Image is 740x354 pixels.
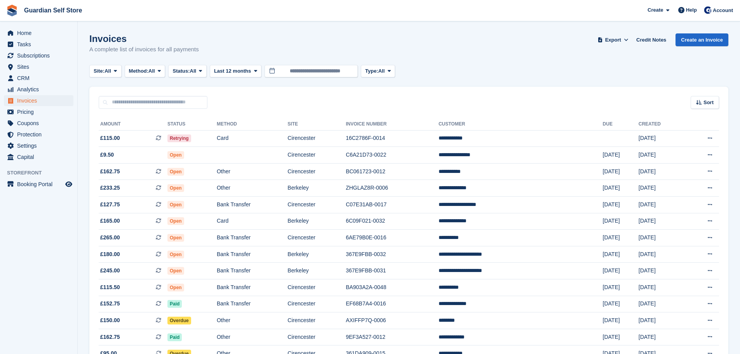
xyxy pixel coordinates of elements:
[639,263,685,279] td: [DATE]
[287,246,346,263] td: Berkeley
[167,168,184,176] span: Open
[346,118,439,131] th: Invoice Number
[639,197,685,213] td: [DATE]
[172,67,190,75] span: Status:
[217,213,287,230] td: Card
[167,317,191,324] span: Overdue
[346,130,439,147] td: 16C2786F-0014
[167,217,184,225] span: Open
[704,6,712,14] img: Tom Scott
[346,230,439,246] td: 6AE79B0E-0016
[361,65,395,78] button: Type: All
[100,217,120,225] span: £165.00
[639,246,685,263] td: [DATE]
[603,246,639,263] td: [DATE]
[639,180,685,197] td: [DATE]
[596,33,630,46] button: Export
[287,197,346,213] td: Cirencester
[4,39,73,50] a: menu
[99,118,167,131] th: Amount
[217,279,287,296] td: Bank Transfer
[100,250,120,258] span: £180.00
[639,329,685,345] td: [DATE]
[217,163,287,180] td: Other
[287,163,346,180] td: Cirencester
[21,4,85,17] a: Guardian Self Store
[639,163,685,180] td: [DATE]
[17,39,64,50] span: Tasks
[4,95,73,106] a: menu
[713,7,733,14] span: Account
[633,33,669,46] a: Credit Notes
[603,213,639,230] td: [DATE]
[4,118,73,129] a: menu
[167,184,184,192] span: Open
[190,67,197,75] span: All
[6,5,18,16] img: stora-icon-8386f47178a22dfd0bd8f6a31ec36ba5ce8667c1dd55bd0f319d3a0aa187defe.svg
[346,213,439,230] td: 6C09F021-0032
[217,130,287,147] td: Card
[17,140,64,151] span: Settings
[639,279,685,296] td: [DATE]
[287,312,346,329] td: Cirencester
[378,67,385,75] span: All
[148,67,155,75] span: All
[603,118,639,131] th: Due
[89,45,199,54] p: A complete list of invoices for all payments
[346,197,439,213] td: C07E31AB-0017
[365,67,378,75] span: Type:
[639,130,685,147] td: [DATE]
[287,118,346,131] th: Site
[639,147,685,164] td: [DATE]
[603,163,639,180] td: [DATE]
[17,73,64,84] span: CRM
[100,184,120,192] span: £233.25
[217,246,287,263] td: Bank Transfer
[129,67,149,75] span: Method:
[346,246,439,263] td: 367E9FBB-0032
[17,28,64,38] span: Home
[100,234,120,242] span: £265.00
[217,180,287,197] td: Other
[214,67,251,75] span: Last 12 months
[167,201,184,209] span: Open
[100,134,120,142] span: £115.00
[89,65,122,78] button: Site: All
[603,230,639,246] td: [DATE]
[346,329,439,345] td: 9EF3A527-0012
[603,296,639,312] td: [DATE]
[167,151,184,159] span: Open
[287,130,346,147] td: Cirencester
[100,151,114,159] span: £9.50
[167,251,184,258] span: Open
[346,296,439,312] td: EF68B7A4-0016
[217,263,287,279] td: Bank Transfer
[100,333,120,341] span: £162.75
[210,65,261,78] button: Last 12 months
[648,6,663,14] span: Create
[686,6,697,14] span: Help
[346,147,439,164] td: C6A21D73-0022
[287,296,346,312] td: Cirencester
[217,197,287,213] td: Bank Transfer
[4,50,73,61] a: menu
[346,163,439,180] td: BC061723-0012
[64,180,73,189] a: Preview store
[287,213,346,230] td: Berkeley
[4,179,73,190] a: menu
[168,65,206,78] button: Status: All
[346,180,439,197] td: ZHGLAZ8R-0006
[639,230,685,246] td: [DATE]
[287,230,346,246] td: Cirencester
[167,300,182,308] span: Paid
[100,201,120,209] span: £127.75
[4,152,73,162] a: menu
[217,230,287,246] td: Bank Transfer
[217,329,287,345] td: Other
[17,179,64,190] span: Booking Portal
[639,213,685,230] td: [DATE]
[217,296,287,312] td: Bank Transfer
[4,61,73,72] a: menu
[603,279,639,296] td: [DATE]
[100,167,120,176] span: £162.75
